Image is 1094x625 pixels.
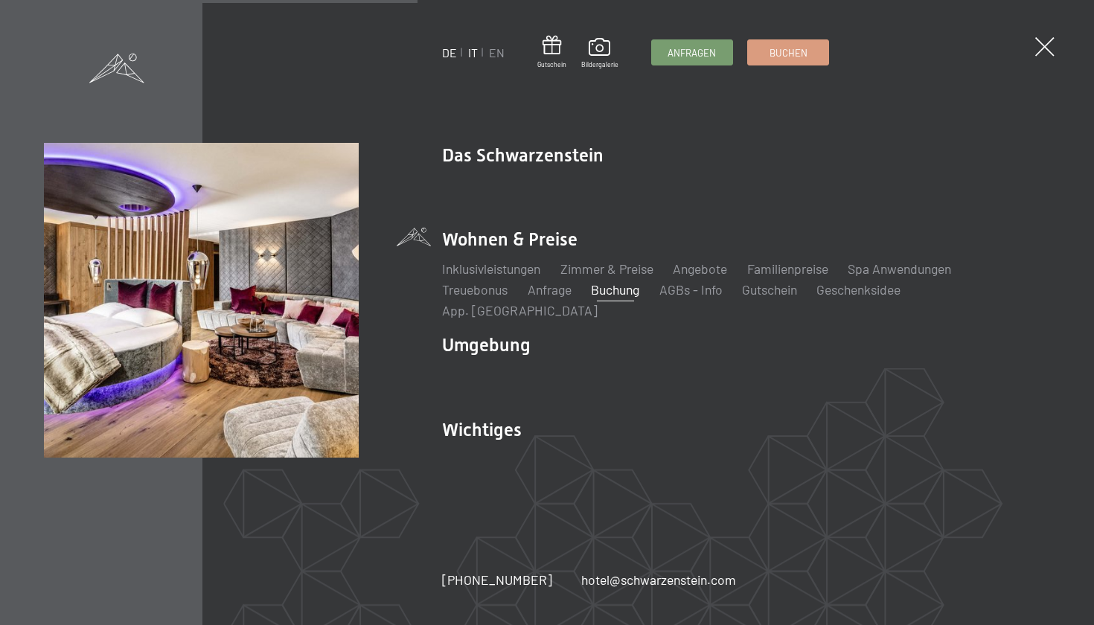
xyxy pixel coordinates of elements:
[581,60,618,69] span: Bildergalerie
[442,260,540,277] a: Inklusivleistungen
[770,46,807,60] span: Buchen
[742,281,797,298] a: Gutschein
[442,45,457,60] a: DE
[468,45,478,60] a: IT
[581,571,736,589] a: hotel@schwarzenstein.com
[442,571,552,589] a: [PHONE_NUMBER]
[442,281,508,298] a: Treuebonus
[659,281,723,298] a: AGBs - Info
[848,260,951,277] a: Spa Anwendungen
[537,36,566,69] a: Gutschein
[747,260,828,277] a: Familienpreise
[748,40,828,65] a: Buchen
[816,281,901,298] a: Geschenksidee
[489,45,505,60] a: EN
[560,260,653,277] a: Zimmer & Preise
[442,571,552,588] span: [PHONE_NUMBER]
[591,281,639,298] a: Buchung
[528,281,572,298] a: Anfrage
[668,46,716,60] span: Anfragen
[652,40,732,65] a: Anfragen
[537,60,566,69] span: Gutschein
[673,260,727,277] a: Angebote
[581,38,618,69] a: Bildergalerie
[442,302,598,318] a: App. [GEOGRAPHIC_DATA]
